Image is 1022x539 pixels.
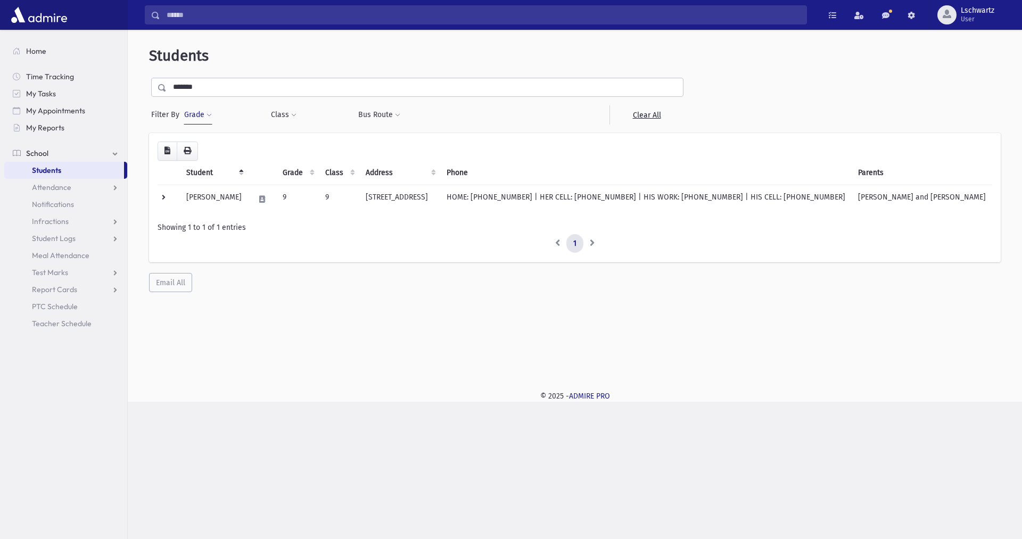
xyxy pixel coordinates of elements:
span: Test Marks [32,268,68,277]
input: Search [160,5,806,24]
span: Home [26,46,46,56]
a: PTC Schedule [4,298,127,315]
td: [PERSON_NAME] [180,185,248,213]
span: Report Cards [32,285,77,294]
span: Attendance [32,183,71,192]
button: Class [270,105,297,125]
a: Notifications [4,196,127,213]
button: Print [177,142,198,161]
td: HOME: [PHONE_NUMBER] | HER CELL: [PHONE_NUMBER] | HIS WORK: [PHONE_NUMBER] | HIS CELL: [PHONE_NUM... [440,185,852,213]
th: Parents [852,161,992,185]
th: Grade: activate to sort column ascending [276,161,319,185]
a: Home [4,43,127,60]
span: My Appointments [26,106,85,115]
span: Student Logs [32,234,76,243]
span: Meal Attendance [32,251,89,260]
th: Class: activate to sort column ascending [319,161,359,185]
a: Infractions [4,213,127,230]
button: CSV [158,142,177,161]
span: Infractions [32,217,69,226]
span: Notifications [32,200,74,209]
a: Test Marks [4,264,127,281]
span: School [26,148,48,158]
a: My Appointments [4,102,127,119]
a: 1 [566,234,583,253]
td: [STREET_ADDRESS] [359,185,440,213]
span: Students [32,165,61,175]
button: Grade [184,105,212,125]
a: My Reports [4,119,127,136]
div: © 2025 - [145,391,1005,402]
span: Filter By [151,109,184,120]
a: Students [4,162,124,179]
td: 9 [319,185,359,213]
a: School [4,145,127,162]
a: Attendance [4,179,127,196]
span: My Tasks [26,89,56,98]
button: Email All [149,273,192,292]
a: Clear All [609,105,683,125]
span: My Reports [26,123,64,132]
button: Bus Route [358,105,401,125]
span: Time Tracking [26,72,74,81]
span: User [961,15,994,23]
a: Time Tracking [4,68,127,85]
span: PTC Schedule [32,302,78,311]
th: Phone [440,161,852,185]
td: 9 [276,185,319,213]
a: Report Cards [4,281,127,298]
a: ADMIRE PRO [569,392,610,401]
span: Teacher Schedule [32,319,92,328]
a: Student Logs [4,230,127,247]
span: Lschwartz [961,6,994,15]
th: Address: activate to sort column ascending [359,161,440,185]
div: Showing 1 to 1 of 1 entries [158,222,992,233]
a: My Tasks [4,85,127,102]
td: [PERSON_NAME] and [PERSON_NAME] [852,185,992,213]
a: Teacher Schedule [4,315,127,332]
th: Student: activate to sort column descending [180,161,248,185]
img: AdmirePro [9,4,70,26]
span: Students [149,47,209,64]
a: Meal Attendance [4,247,127,264]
